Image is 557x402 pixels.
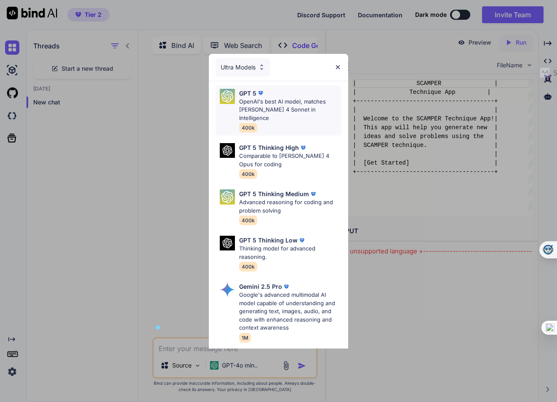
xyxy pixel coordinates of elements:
p: OpenAI's best AI model, matches [PERSON_NAME] 4 Sonnet in Intelligence [239,98,341,122]
span: 1M [239,333,251,343]
span: 400k [239,262,257,272]
p: Gemini 2.5 Pro [239,282,282,291]
img: premium [282,282,290,291]
img: one_i.png [546,323,554,332]
p: GPT 5 [239,89,256,98]
img: Pick Models [220,89,235,104]
p: GPT 5 Thinking High [239,143,299,152]
img: premium [256,89,265,97]
img: Pick Models [220,282,235,297]
img: Pick Models [258,64,265,71]
img: Pick Models [220,236,235,250]
p: Google's advanced multimodal AI model capable of understanding and generating text, images, audio... [239,291,341,332]
img: close [334,64,341,71]
p: Advanced reasoning for coding and problem solving [239,198,341,215]
img: premium [309,190,317,198]
img: Pick Models [220,143,235,158]
span: 400k [239,169,257,179]
p: GPT 5 Thinking Low [239,236,298,245]
img: premium [298,236,306,245]
p: Comparable to [PERSON_NAME] 4 Opus for coding [239,152,341,168]
img: Pick Models [220,189,235,205]
span: 400k [239,216,257,225]
img: premium [299,144,307,152]
p: Thinking model for advanced reasoning. [239,245,341,261]
div: Ultra Models [216,58,270,77]
span: 400k [239,123,257,133]
p: GPT 5 Thinking Medium [239,189,309,198]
